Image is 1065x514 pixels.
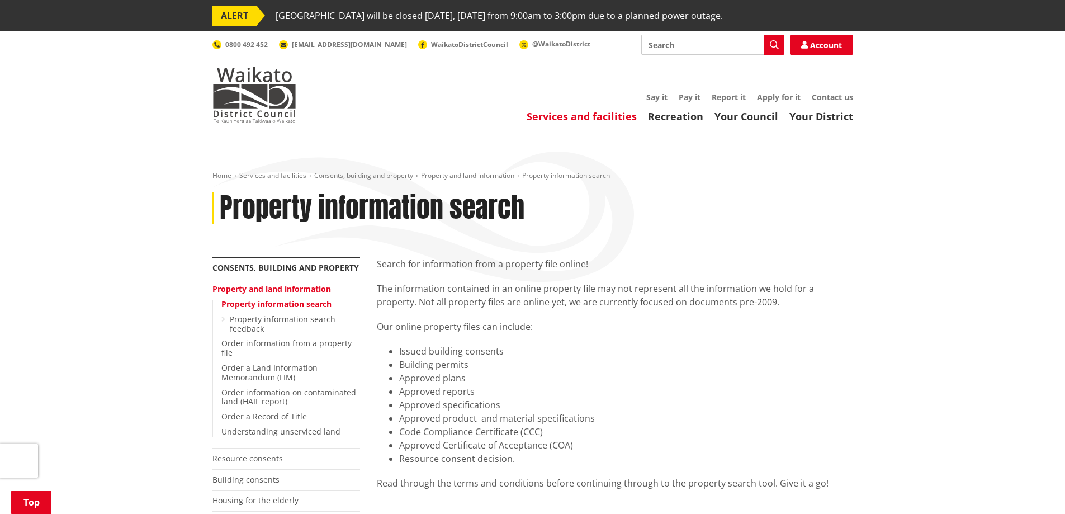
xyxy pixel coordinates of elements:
h1: Property information search [220,192,524,224]
p: The information contained in an online property file may not represent all the information we hol... [377,282,853,309]
a: Building consents [212,474,280,485]
span: [EMAIL_ADDRESS][DOMAIN_NAME] [292,40,407,49]
a: Pay it [679,92,700,102]
a: Top [11,491,51,514]
li: Approved product and material specifications [399,412,853,425]
img: Waikato District Council - Te Kaunihera aa Takiwaa o Waikato [212,67,296,123]
a: Say it [646,92,668,102]
span: WaikatoDistrictCouncil [431,40,508,49]
a: Services and facilities [239,171,306,180]
div: Read through the terms and conditions before continuing through to the property search tool. Give... [377,477,853,490]
a: Account [790,35,853,55]
a: Property and land information [421,171,514,180]
span: @WaikatoDistrict [532,39,590,49]
li: Issued building consents [399,345,853,358]
a: Your Council [714,110,778,123]
a: Your District [789,110,853,123]
a: Consents, building and property [212,262,359,273]
a: Consents, building and property [314,171,413,180]
a: WaikatoDistrictCouncil [418,40,508,49]
li: Approved plans [399,371,853,385]
a: Property and land information [212,284,331,294]
span: 0800 492 452 [225,40,268,49]
a: Contact us [812,92,853,102]
span: Our online property files can include: [377,320,533,333]
span: [GEOGRAPHIC_DATA] will be closed [DATE], [DATE] from 9:00am to 3:00pm due to a planned power outage. [276,6,723,26]
a: Recreation [648,110,703,123]
a: Services and facilities [527,110,637,123]
a: 0800 492 452 [212,40,268,49]
li: Approved reports [399,385,853,398]
li: Approved Certificate of Acceptance (COA) [399,438,853,452]
li: Resource consent decision. [399,452,853,465]
a: Resource consents [212,453,283,464]
a: Housing for the elderly [212,495,299,506]
input: Search input [641,35,784,55]
p: Search for information from a property file online! [377,257,853,271]
a: Order information on contaminated land (HAIL report) [221,387,356,407]
a: @WaikatoDistrict [519,39,590,49]
a: [EMAIL_ADDRESS][DOMAIN_NAME] [279,40,407,49]
span: Property information search [522,171,610,180]
nav: breadcrumb [212,171,853,181]
a: Order a Land Information Memorandum (LIM) [221,362,318,383]
a: Understanding unserviced land [221,426,340,437]
li: Approved specifications [399,398,853,412]
a: Apply for it [757,92,801,102]
a: Order a Record of Title [221,411,307,422]
span: ALERT [212,6,257,26]
a: Property information search [221,299,332,309]
li: Building permits [399,358,853,371]
li: Code Compliance Certificate (CCC) [399,425,853,438]
a: Property information search feedback [230,314,335,334]
a: Order information from a property file [221,338,352,358]
a: Report it [712,92,746,102]
a: Home [212,171,231,180]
